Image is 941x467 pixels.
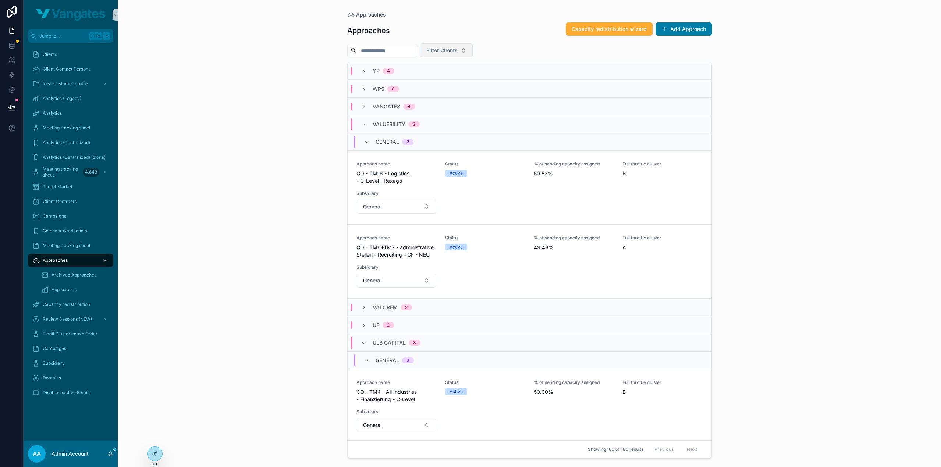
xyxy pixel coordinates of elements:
[356,161,436,167] span: Approach name
[28,298,113,311] a: Capacity redistribution
[373,103,400,110] span: VANGATES
[28,254,113,267] a: Approaches
[28,371,113,385] a: Domains
[43,228,87,234] span: Calendar Credentials
[357,274,436,288] button: Select Button
[28,327,113,341] a: Email Clusterizatoin Order
[104,33,110,39] span: K
[413,121,415,127] div: 2
[52,450,89,457] p: Admin Account
[28,386,113,399] a: Disable Inactive Emails
[347,11,386,18] a: Approaches
[348,150,711,224] a: Approach nameCO - TM16 - Logistics - C-Level | RexagoStatusActive% of sending capacity assigned50...
[622,161,702,167] span: Full throttle cluster
[363,203,382,210] span: General
[356,409,436,415] span: Subsidiary
[28,224,113,238] a: Calendar Credentials
[28,313,113,326] a: Review Sessions (NEW)
[534,170,614,177] span: 50.52%
[445,161,525,167] span: Status
[622,379,702,385] span: Full throttle cluster
[356,235,436,241] span: Approach name
[356,379,436,385] span: Approach name
[622,244,702,251] span: A
[622,170,702,177] span: B
[33,449,41,458] span: AA
[406,357,409,363] div: 3
[43,51,57,57] span: Clients
[356,170,436,185] span: CO - TM16 - Logistics - C-Level | Rexago
[43,184,72,190] span: Target Market
[43,66,90,72] span: Client Contact Persons
[445,235,525,241] span: Status
[534,244,614,251] span: 49.48%
[445,379,525,385] span: Status
[356,388,436,403] span: CO - TM4 - All Industries - Finanzierung - C-Level
[43,331,97,337] span: Email Clusterizatoin Order
[43,302,90,307] span: Capacity redistribution
[413,340,416,346] div: 3
[43,199,77,204] span: Client Contracts
[373,321,380,329] span: UP
[588,446,643,452] span: Showing 185 of 185 results
[52,287,77,293] span: Approaches
[28,77,113,90] a: Ideal customer profile
[37,268,113,282] a: Archived Approaches
[656,22,712,36] button: Add Approach
[28,180,113,193] a: Target Market
[37,283,113,296] a: Approaches
[373,339,406,346] span: ULB CAPITAL
[534,379,614,385] span: % of sending capacity assigned
[405,304,408,310] div: 2
[363,421,382,429] span: General
[28,239,113,252] a: Meeting tracking sheet
[28,151,113,164] a: Analytics (Centralized) (clone)
[28,136,113,149] a: Analytics (Centralized)
[376,138,399,146] span: General
[356,264,436,270] span: Subsidiary
[566,22,653,36] button: Capacity redistribution wizard
[28,121,113,135] a: Meeting tracking sheet
[89,32,102,40] span: Ctrl
[356,244,436,259] span: CO - TM6+TM7 - administrative Stellen - Recruiting - GF - NEU
[36,9,105,21] img: App logo
[28,165,113,179] a: Meeting tracking sheet4.643
[52,272,96,278] span: Archived Approaches
[28,48,113,61] a: Clients
[39,33,86,39] span: Jump to...
[534,388,614,396] span: 50.00%
[406,139,409,145] div: 2
[24,43,118,409] div: scrollable content
[28,195,113,208] a: Client Contracts
[392,86,395,92] div: 8
[43,316,92,322] span: Review Sessions (NEW)
[43,213,66,219] span: Campaigns
[28,29,113,43] button: Jump to...CtrlK
[43,154,106,160] span: Analytics (Centralized) (clone)
[373,85,384,93] span: WPS
[43,110,62,116] span: Analytics
[43,243,90,249] span: Meeting tracking sheet
[43,81,88,87] span: Ideal customer profile
[43,346,66,352] span: Campaigns
[356,190,436,196] span: Subsidiary
[43,96,81,101] span: Analytics (Legacy)
[348,369,711,443] a: Approach nameCO - TM4 - All Industries - Finanzierung - C-LevelStatusActive% of sending capacity ...
[43,140,90,146] span: Analytics (Centralized)
[357,418,436,432] button: Select Button
[376,357,399,364] span: General
[28,357,113,370] a: Subsidiary
[373,67,380,75] span: YP
[43,257,68,263] span: Approaches
[357,200,436,214] button: Select Button
[373,304,398,311] span: VALOREM
[408,104,411,110] div: 4
[572,25,647,33] span: Capacity redistribution wizard
[450,388,463,395] div: Active
[347,25,390,36] h1: Approaches
[43,375,61,381] span: Domains
[534,235,614,241] span: % of sending capacity assigned
[450,244,463,250] div: Active
[83,168,99,177] div: 4.643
